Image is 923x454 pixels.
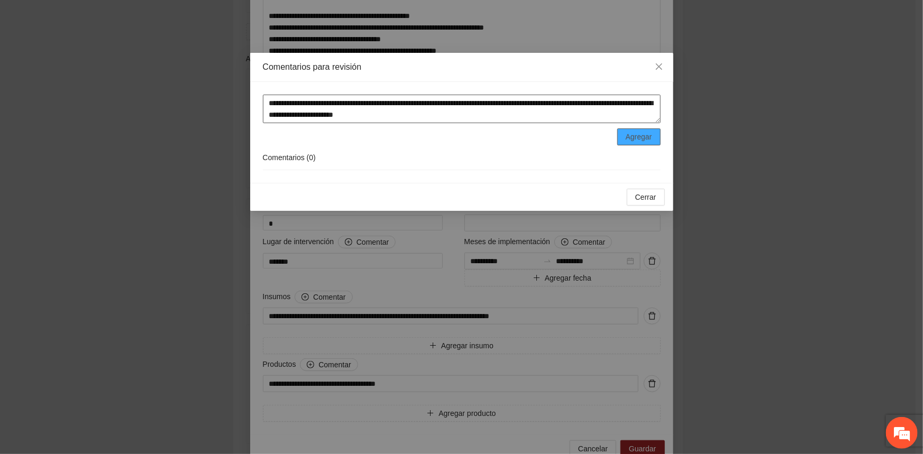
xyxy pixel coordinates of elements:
[617,128,661,145] button: Agregar
[655,62,663,71] span: close
[173,5,199,31] div: Minimizar ventana de chat en vivo
[635,191,656,203] span: Cerrar
[626,131,652,143] span: Agregar
[55,54,178,68] div: Chatee con nosotros ahora
[263,61,661,73] div: Comentarios para revisión
[61,141,146,248] span: Estamos en línea.
[645,53,673,81] button: Close
[5,289,202,326] textarea: Escriba su mensaje y pulse “Intro”
[263,153,316,162] span: Comentarios ( 0 )
[627,189,665,206] button: Cerrar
